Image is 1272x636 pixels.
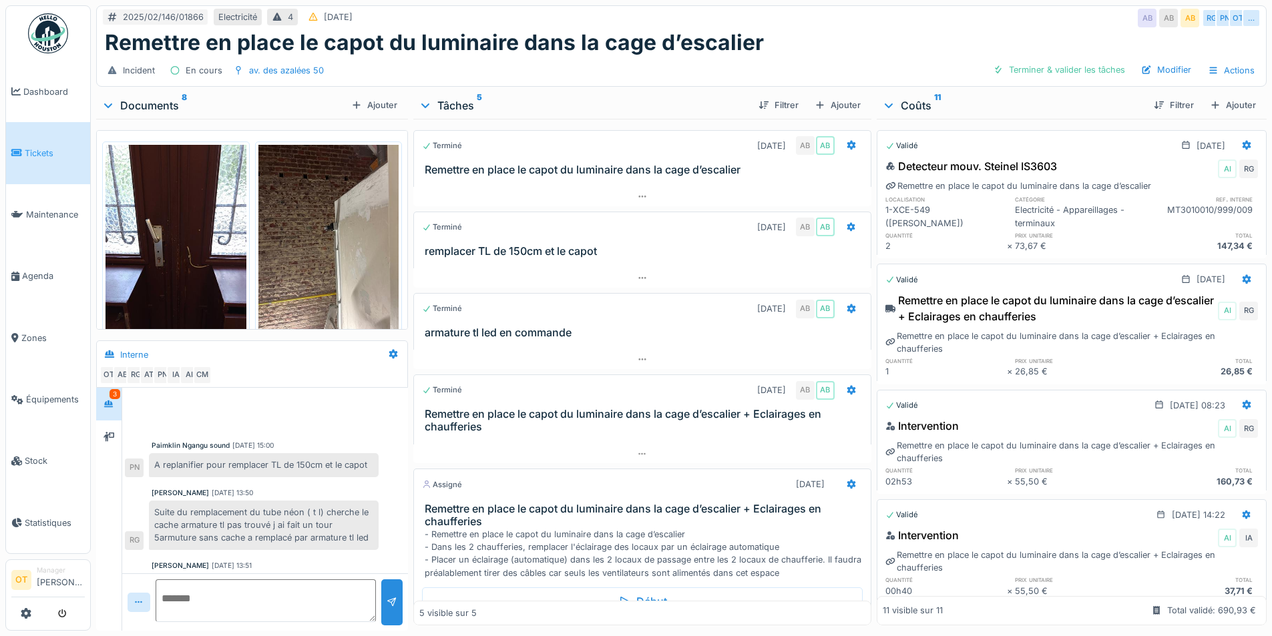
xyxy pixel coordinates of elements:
[885,549,1258,574] div: Remettre en place le capot du luminaire dans la cage d’escalier + Eclairages en chaufferies
[249,64,324,77] div: av. des azalées 50
[1136,466,1258,474] h6: total
[1015,231,1136,240] h6: prix unitaire
[885,585,1007,597] div: 00h40
[1202,9,1221,27] div: RG
[1136,365,1258,378] div: 26,85 €
[11,565,85,597] a: OT Manager[PERSON_NAME]
[1015,240,1136,252] div: 73,67 €
[1136,204,1258,229] div: MT3010010/999/009
[1218,529,1237,547] div: AI
[153,366,172,384] div: PN
[425,326,865,339] h3: armature tl led en commande
[149,453,379,476] div: A replanifier pour remplacer TL de 150cm et le capot
[288,11,293,23] div: 4
[1218,302,1237,320] div: AI
[105,30,764,55] h1: Remettre en place le capot du luminaire dans la cage d’escalier
[419,607,477,619] div: 5 visible sur 5
[26,208,85,221] span: Maintenance
[6,307,90,368] a: Zones
[1172,509,1225,521] div: [DATE] 14:22
[1148,96,1199,114] div: Filtrer
[22,270,85,282] span: Agenda
[1136,356,1258,365] h6: total
[1136,195,1258,204] h6: ref. interne
[99,366,118,384] div: OT
[477,97,482,113] sup: 5
[885,240,1007,252] div: 2
[1239,419,1258,438] div: RG
[1015,365,1136,378] div: 26,85 €
[120,348,148,361] div: Interne
[25,147,85,160] span: Tickets
[152,440,230,450] div: Paimklin Ngangu sound
[422,303,462,314] div: Terminé
[885,231,1007,240] h6: quantité
[883,605,943,617] div: 11 visible sur 11
[885,475,1007,488] div: 02h53
[885,274,918,286] div: Validé
[218,11,257,23] div: Electricité
[166,366,185,384] div: IA
[1138,9,1156,27] div: AB
[425,245,865,258] h3: remplacer TL de 150cm et le capot
[1239,302,1258,320] div: RG
[425,528,865,579] div: - Remettre en place le capot du luminaire dans la cage d’escalier - Dans les 2 chaufferies, rempl...
[422,222,462,233] div: Terminé
[809,96,866,114] div: Ajouter
[140,366,158,384] div: AT
[422,384,462,396] div: Terminé
[757,139,786,152] div: [DATE]
[1015,575,1136,584] h6: prix unitaire
[422,140,462,151] div: Terminé
[212,561,252,571] div: [DATE] 13:51
[37,565,85,594] li: [PERSON_NAME]
[422,587,862,615] div: Début
[1136,585,1258,597] div: 37,71 €
[21,332,85,344] span: Zones
[757,384,786,396] div: [DATE]
[425,408,865,433] h3: Remettre en place le capot du luminaire dans la cage d’escalier + Eclairages en chaufferies
[1015,195,1136,204] h6: catégorie
[25,454,85,467] span: Stock
[110,389,120,399] div: 3
[419,97,747,113] div: Tâches
[753,96,804,114] div: Filtrer
[1229,9,1247,27] div: OT
[1215,9,1234,27] div: PN
[796,381,815,400] div: AB
[37,565,85,575] div: Manager
[934,97,941,113] sup: 11
[105,145,246,332] img: d9qtr0welv0smmjx96kjjvmejwqg
[1015,356,1136,365] h6: prix unitaire
[885,195,1007,204] h6: localisation
[1136,240,1258,252] div: 147,34 €
[1197,273,1225,286] div: [DATE]
[25,517,85,529] span: Statistiques
[101,97,346,113] div: Documents
[1242,9,1261,27] div: …
[816,218,835,236] div: AB
[885,439,1258,464] div: Remettre en place le capot du luminaire dans la cage d’escalier + Eclairages en chaufferies
[193,366,212,384] div: CM
[1015,585,1136,597] div: 55,50 €
[988,61,1130,79] div: Terminer & valider les tâches
[1205,96,1261,114] div: Ajouter
[796,218,815,236] div: AB
[6,61,90,122] a: Dashboard
[1136,475,1258,488] div: 160,73 €
[186,64,222,77] div: En cours
[1170,399,1225,412] div: [DATE] 08:23
[885,292,1215,324] div: Remettre en place le capot du luminaire dans la cage d’escalier + Eclairages en chaufferies
[1007,240,1016,252] div: ×
[885,400,918,411] div: Validé
[346,96,403,114] div: Ajouter
[1167,605,1256,617] div: Total validé: 690,93 €
[324,11,353,23] div: [DATE]
[1015,204,1136,229] div: Electricité - Appareillages - terminaux
[1181,9,1199,27] div: AB
[885,158,1057,174] div: Detecteur mouv. Steinel IS3603
[425,503,865,528] h3: Remettre en place le capot du luminaire dans la cage d’escalier + Eclairages en chaufferies
[1202,61,1261,80] div: Actions
[885,365,1007,378] div: 1
[6,368,90,430] a: Équipements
